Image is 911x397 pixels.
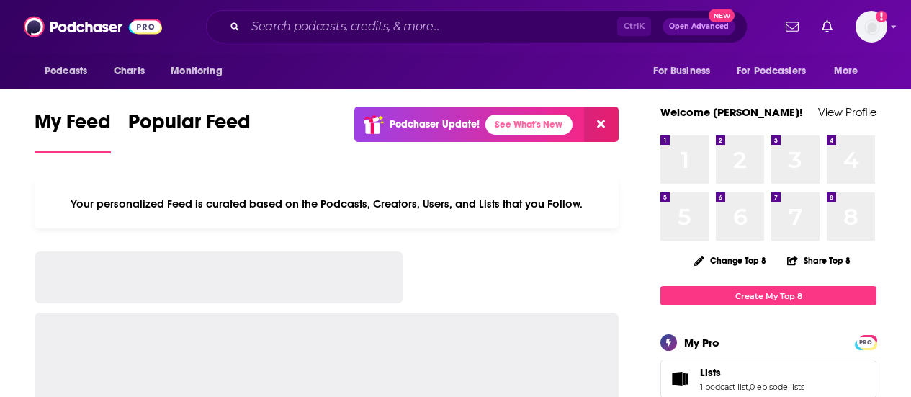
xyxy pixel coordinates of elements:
button: Show profile menu [856,11,887,43]
span: Ctrl K [617,17,651,36]
button: open menu [643,58,728,85]
button: Change Top 8 [686,251,775,269]
svg: Add a profile image [876,11,887,22]
a: 0 episode lists [750,382,804,392]
img: Podchaser - Follow, Share and Rate Podcasts [24,13,162,40]
button: Open AdvancedNew [663,18,735,35]
a: Lists [700,366,804,379]
span: PRO [857,337,874,348]
a: Create My Top 8 [660,286,876,305]
span: Monitoring [171,61,222,81]
span: Charts [114,61,145,81]
a: My Feed [35,110,111,153]
button: open menu [161,58,241,85]
div: Search podcasts, credits, & more... [206,10,748,43]
span: Podcasts [45,61,87,81]
a: Show notifications dropdown [816,14,838,39]
span: More [834,61,858,81]
input: Search podcasts, credits, & more... [246,15,617,38]
a: See What's New [485,115,573,135]
span: Logged in as mdekoning [856,11,887,43]
a: PRO [857,336,874,347]
a: Charts [104,58,153,85]
span: For Podcasters [737,61,806,81]
button: open menu [35,58,106,85]
div: My Pro [684,336,719,349]
a: Lists [665,369,694,389]
div: Your personalized Feed is curated based on the Podcasts, Creators, Users, and Lists that you Follow. [35,179,619,228]
button: open menu [727,58,827,85]
span: For Business [653,61,710,81]
span: , [748,382,750,392]
span: Lists [700,366,721,379]
span: Popular Feed [128,110,251,143]
a: Welcome [PERSON_NAME]! [660,105,803,119]
a: Show notifications dropdown [780,14,804,39]
p: Podchaser Update! [390,118,480,130]
a: Popular Feed [128,110,251,153]
a: View Profile [818,105,876,119]
button: open menu [824,58,876,85]
button: Share Top 8 [786,246,851,275]
span: Open Advanced [669,23,729,30]
img: User Profile [856,11,887,43]
span: New [709,9,735,22]
a: 1 podcast list [700,382,748,392]
span: My Feed [35,110,111,143]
